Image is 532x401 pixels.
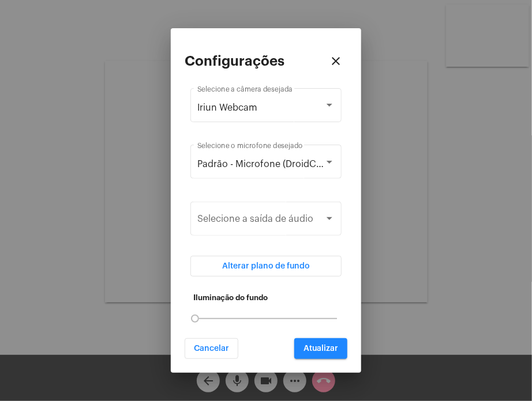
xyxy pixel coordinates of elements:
[197,160,361,169] span: Padrão - Microfone (DroidCam Audio)
[190,256,342,277] button: Alterar plano de fundo
[185,54,284,69] h2: Configurações
[294,338,347,359] button: Atualizar
[222,262,310,270] span: Alterar plano de fundo
[329,54,343,68] mat-icon: close
[193,294,339,302] h5: Iluminação do fundo
[197,103,257,112] span: Iriun Webcam
[304,345,338,353] span: Atualizar
[194,345,229,353] span: Cancelar
[185,338,238,359] button: Cancelar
